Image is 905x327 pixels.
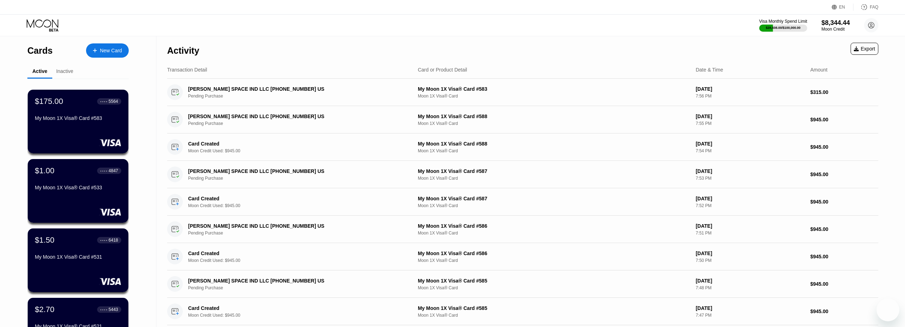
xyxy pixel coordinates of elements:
div: [PERSON_NAME] SPACE IND LLC [PHONE_NUMBER] US [188,114,393,119]
div: Moon Credit Used: $945.00 [188,148,409,153]
div: Moon 1X Visa® Card [418,94,690,99]
div: Cards [27,46,53,56]
div: 7:48 PM [696,285,804,290]
div: $1.00● ● ● ●4847My Moon 1X Visa® Card #533 [28,159,128,223]
div: [DATE] [696,168,804,174]
div: [PERSON_NAME] SPACE IND LLC [PHONE_NUMBER] USPending PurchaseMy Moon 1X Visa® Card #585Moon 1X Vi... [167,270,878,298]
div: $1.50● ● ● ●6418My Moon 1X Visa® Card #531 [28,228,128,292]
div: FAQ [870,5,878,10]
div: Moon 1X Visa® Card [418,231,690,236]
div: $2.70 [35,305,54,314]
div: Export [854,46,875,52]
div: Card Created [188,196,393,201]
div: Active [32,68,47,74]
div: [PERSON_NAME] SPACE IND LLC [PHONE_NUMBER] US [188,168,393,174]
div: Inactive [56,68,73,74]
div: Moon Credit Used: $945.00 [188,313,409,318]
div: Card or Product Detail [418,67,467,73]
div: $175.00 [35,97,63,106]
div: $945.00 [810,199,878,205]
div: Moon 1X Visa® Card [418,121,690,126]
div: $315.00 [810,89,878,95]
div: [PERSON_NAME] SPACE IND LLC [PHONE_NUMBER] USPending PurchaseMy Moon 1X Visa® Card #583Moon 1X Vi... [167,79,878,106]
div: My Moon 1X Visa® Card #583 [418,86,690,92]
div: [DATE] [696,141,804,147]
div: $1.50 [35,236,54,245]
div: [DATE] [696,278,804,284]
div: My Moon 1X Visa® Card #587 [418,196,690,201]
div: Moon 1X Visa® Card [418,285,690,290]
div: $8,344.44 [821,19,850,27]
div: [DATE] [696,114,804,119]
div: Card Created [188,250,393,256]
div: 5443 [108,307,118,312]
div: EN [832,4,853,11]
div: 7:53 PM [696,176,804,181]
div: Export [851,43,878,55]
div: ● ● ● ● [100,170,107,172]
div: [DATE] [696,250,804,256]
div: 7:52 PM [696,203,804,208]
div: [PERSON_NAME] SPACE IND LLC [PHONE_NUMBER] US [188,223,393,229]
div: Pending Purchase [188,94,409,99]
div: My Moon 1X Visa® Card #586 [418,223,690,229]
div: [DATE] [696,196,804,201]
div: My Moon 1X Visa® Card #588 [418,114,690,119]
iframe: Кнопка запуска окна обмена сообщениями [877,299,899,321]
div: Card Created [188,141,393,147]
div: ● ● ● ● [100,100,107,102]
div: My Moon 1X Visa® Card #583 [35,115,121,121]
div: $28,508.00 / $100,000.00 [766,26,801,30]
div: New Card [86,43,129,58]
div: 7:55 PM [696,121,804,126]
div: [PERSON_NAME] SPACE IND LLC [PHONE_NUMBER] USPending PurchaseMy Moon 1X Visa® Card #586Moon 1X Vi... [167,216,878,243]
div: $945.00 [810,144,878,150]
div: Moon Credit Used: $945.00 [188,258,409,263]
div: [DATE] [696,223,804,229]
div: Card Created [188,305,393,311]
div: 7:56 PM [696,94,804,99]
div: $1.00 [35,166,54,175]
div: Moon 1X Visa® Card [418,203,690,208]
div: $945.00 [810,172,878,177]
div: New Card [100,48,122,54]
div: [PERSON_NAME] SPACE IND LLC [PHONE_NUMBER] USPending PurchaseMy Moon 1X Visa® Card #588Moon 1X Vi... [167,106,878,133]
div: $175.00● ● ● ●5564My Moon 1X Visa® Card #583 [28,90,128,153]
div: My Moon 1X Visa® Card #586 [418,250,690,256]
div: Card CreatedMoon Credit Used: $945.00My Moon 1X Visa® Card #585Moon 1X Visa® Card[DATE]7:47 PM$94... [167,298,878,325]
div: 6418 [108,238,118,243]
div: Visa Monthly Spend Limit [759,19,807,24]
div: 7:47 PM [696,313,804,318]
div: Date & Time [696,67,723,73]
div: [PERSON_NAME] SPACE IND LLC [PHONE_NUMBER] US [188,278,393,284]
div: $945.00 [810,254,878,259]
div: Moon 1X Visa® Card [418,148,690,153]
div: Pending Purchase [188,231,409,236]
div: Pending Purchase [188,285,409,290]
div: Activity [167,46,199,56]
div: My Moon 1X Visa® Card #585 [418,305,690,311]
div: 7:54 PM [696,148,804,153]
div: 7:50 PM [696,258,804,263]
div: FAQ [853,4,878,11]
div: My Moon 1X Visa® Card #533 [35,185,121,190]
div: 4847 [108,168,118,173]
div: EN [839,5,845,10]
div: Visa Monthly Spend Limit$28,508.00/$100,000.00 [759,19,807,32]
div: Card CreatedMoon Credit Used: $945.00My Moon 1X Visa® Card #587Moon 1X Visa® Card[DATE]7:52 PM$94... [167,188,878,216]
div: $945.00 [810,308,878,314]
div: Moon 1X Visa® Card [418,258,690,263]
div: Transaction Detail [167,67,207,73]
div: Card CreatedMoon Credit Used: $945.00My Moon 1X Visa® Card #588Moon 1X Visa® Card[DATE]7:54 PM$94... [167,133,878,161]
div: $8,344.44Moon Credit [821,19,850,32]
div: My Moon 1X Visa® Card #588 [418,141,690,147]
div: $945.00 [810,281,878,287]
div: Moon Credit [821,27,850,32]
div: [PERSON_NAME] SPACE IND LLC [PHONE_NUMBER] USPending PurchaseMy Moon 1X Visa® Card #587Moon 1X Vi... [167,161,878,188]
div: 7:51 PM [696,231,804,236]
div: My Moon 1X Visa® Card #585 [418,278,690,284]
div: [DATE] [696,305,804,311]
div: $945.00 [810,226,878,232]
